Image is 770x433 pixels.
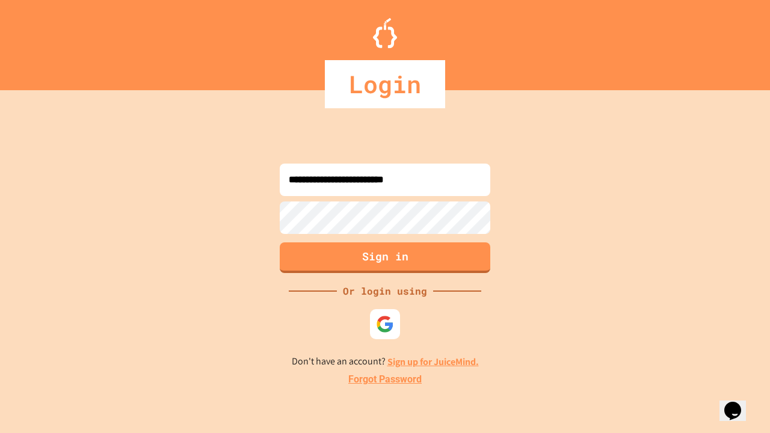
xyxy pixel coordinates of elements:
a: Sign up for JuiceMind. [387,355,479,368]
button: Sign in [280,242,490,273]
div: Login [325,60,445,108]
iframe: chat widget [670,333,758,384]
a: Forgot Password [348,372,422,387]
iframe: chat widget [719,385,758,421]
img: google-icon.svg [376,315,394,333]
div: Or login using [337,284,433,298]
p: Don't have an account? [292,354,479,369]
img: Logo.svg [373,18,397,48]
